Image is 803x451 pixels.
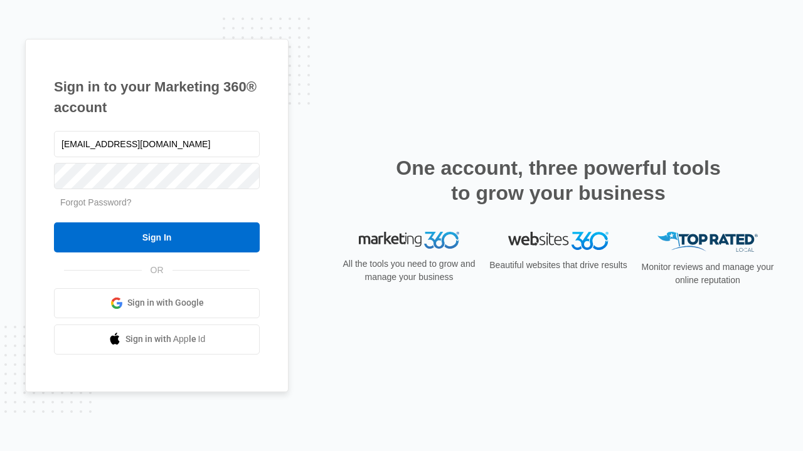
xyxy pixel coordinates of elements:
[54,324,260,355] a: Sign in with Apple Id
[359,232,459,249] img: Marketing 360
[125,333,206,346] span: Sign in with Apple Id
[142,264,173,277] span: OR
[60,197,132,207] a: Forgot Password?
[54,288,260,318] a: Sign in with Google
[488,259,629,272] p: Beautiful websites that drive results
[127,296,204,309] span: Sign in with Google
[54,76,260,118] h1: Sign in to your Marketing 360® account
[339,257,479,284] p: All the tools you need to grow and manage your business
[508,232,609,250] img: Websites 360
[657,232,758,252] img: Top Rated Local
[54,131,260,157] input: Email
[392,155,725,205] h2: One account, three powerful tools to grow your business
[54,222,260,252] input: Sign In
[637,261,778,287] p: Monitor reviews and manage your online reputation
